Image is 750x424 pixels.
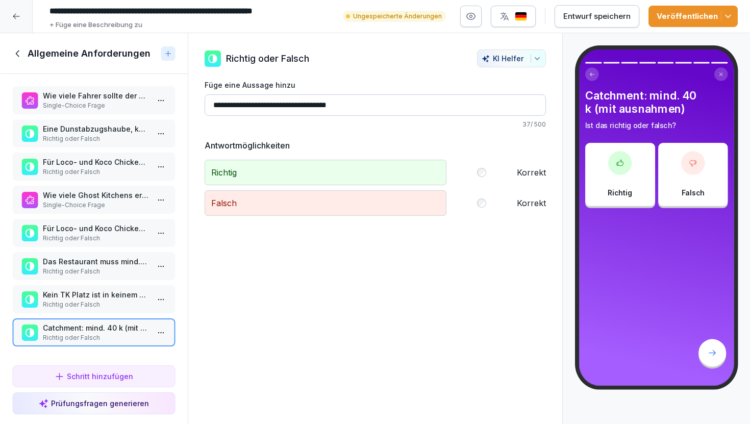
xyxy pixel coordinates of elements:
p: Richtig oder Falsch [43,333,149,342]
p: Single-Choice Frage [43,101,149,110]
p: Richtig [205,160,446,185]
label: Füge eine Aussage hinzu [205,80,546,90]
p: Falsch [681,187,704,198]
p: + Füge eine Beschreibung zu [49,20,142,30]
div: Schritt hinzufügen [55,371,133,382]
button: Schritt hinzufügen [12,365,176,387]
p: Richtig oder Falsch [43,234,149,243]
div: Für Loco- und Koco Chicken werden mindestens 800 Liter im TK benötigt.Richtig oder Falsch [12,219,176,247]
div: Für Loco- und Koco Chicken werden mindestens 500 Liter im TK benötigt.Richtig oder Falsch [12,153,176,181]
p: Richtig oder Falsch [43,167,149,177]
button: Entwurf speichern [555,5,639,28]
p: Kein TK Platz ist in keinem Fall ein Ausschlusskriterium [43,289,149,300]
p: 37 / 500 [205,120,546,129]
button: Prüfungsfragen generieren [12,392,176,414]
h5: Antwortmöglichkeiten [205,139,546,152]
label: Korrekt [517,197,546,209]
div: Kein TK Platz ist in keinem Fall ein AusschlusskriteriumRichtig oder Falsch [12,285,176,313]
div: KI Helfer [482,54,541,63]
p: Eine Dunstabzugshaube, kann auch im Nachhinein noch installiert werden [43,123,149,134]
p: Ungespeicherte Änderungen [353,12,442,21]
div: Entwurf speichern [563,11,631,22]
div: Veröffentlichen [657,11,730,22]
p: Für Loco- und Koco Chicken werden mindestens 500 Liter im TK benötigt. [43,157,149,167]
label: Korrekt [517,166,546,179]
button: KI Helfer [477,49,546,67]
p: Richtig oder Falsch [43,267,149,276]
h1: Allgemeine Anforderungen [28,47,151,60]
p: Richtig oder Falsch [43,134,149,143]
p: Single-Choice Frage [43,201,149,210]
p: Das Restaurant muss mind. 8 Stunden pro Tag geöffnet haben [43,256,149,267]
div: Catchment: mind. 40 k (mit ausnahmen)Richtig oder Falsch [12,318,176,346]
p: Falsch [205,190,446,216]
button: Veröffentlichen [648,6,738,27]
p: Wie viele Fahrer sollte der Partner haben? [43,90,149,101]
p: Ist das richtig oder falsch? [585,120,728,131]
p: Richtig oder Falsch [226,52,309,65]
p: Catchment: mind. 40 k (mit ausnahmen) [43,322,149,333]
p: Richtig [608,187,632,198]
img: de.svg [515,12,527,21]
h4: Catchment: mind. 40 k (mit ausnahmen) [585,89,728,116]
div: Eine Dunstabzugshaube, kann auch im Nachhinein noch installiert werdenRichtig oder Falsch [12,119,176,147]
div: Prüfungsfragen generieren [39,398,149,409]
p: Richtig oder Falsch [43,300,149,309]
div: Wie viele Fahrer sollte der Partner haben?Single-Choice Frage [12,86,176,114]
p: Wie viele Ghost Kitchens erlaubt Lieferando? (zusätzlich zum Hauptrestaurant) [43,190,149,201]
div: Das Restaurant muss mind. 8 Stunden pro Tag geöffnet habenRichtig oder Falsch [12,252,176,280]
div: Wie viele Ghost Kitchens erlaubt Lieferando? (zusätzlich zum Hauptrestaurant)Single-Choice Frage [12,186,176,214]
p: Für Loco- und Koco Chicken werden mindestens 800 Liter im TK benötigt. [43,223,149,234]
